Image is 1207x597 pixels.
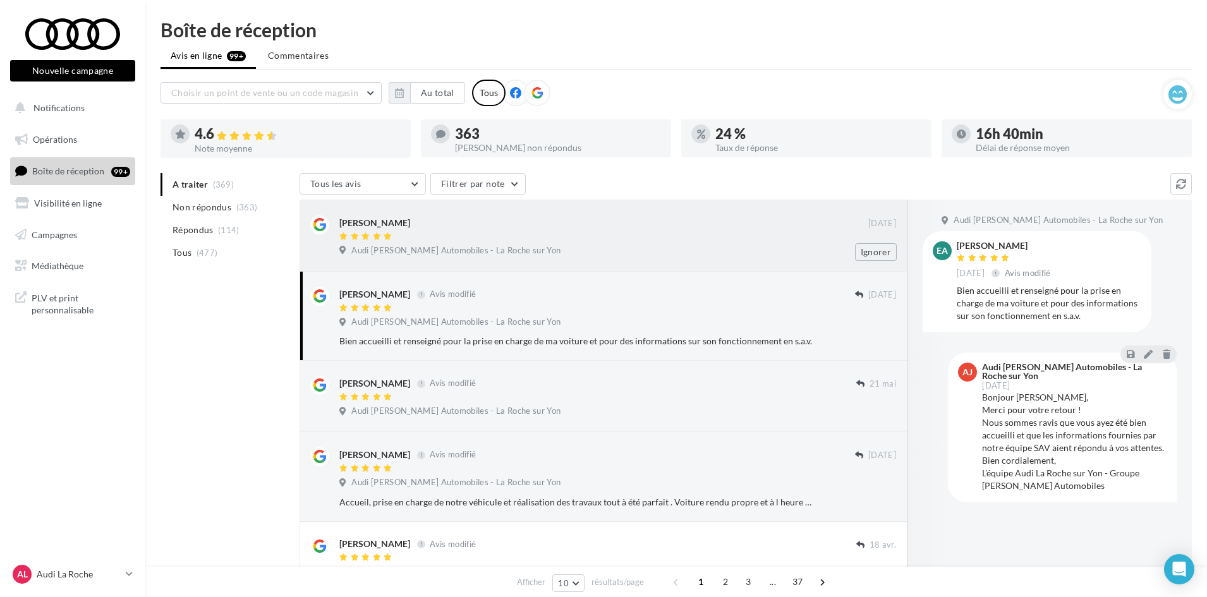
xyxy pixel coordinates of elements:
button: Choisir un point de vente ou un code magasin [161,82,382,104]
span: Choisir un point de vente ou un code magasin [171,87,358,98]
span: Médiathèque [32,260,83,271]
span: Tous les avis [310,178,361,189]
div: Bien accueilli et renseigné pour la prise en charge de ma voiture et pour des informations sur so... [957,284,1141,322]
div: [PERSON_NAME] [339,449,410,461]
button: Notifications [8,95,133,121]
span: Avis modifié [1005,268,1051,278]
span: Avis modifié [430,378,476,389]
div: Tous [472,80,506,106]
span: Opérations [33,134,77,145]
button: Ignorer [855,243,897,261]
div: 16h 40min [976,127,1182,141]
div: [PERSON_NAME] [339,377,410,390]
span: Campagnes [32,229,77,239]
div: Bien accueilli et renseigné pour la prise en charge de ma voiture et pour des informations sur so... [339,335,814,347]
span: (114) [218,225,240,235]
span: Audi [PERSON_NAME] Automobiles - La Roche sur Yon [954,215,1163,226]
div: [PERSON_NAME] [339,288,410,301]
span: Audi [PERSON_NAME] Automobiles - La Roche sur Yon [351,566,561,577]
span: [DATE] [868,218,896,229]
a: AL Audi La Roche [10,562,135,586]
div: [PERSON_NAME] non répondus [455,143,661,152]
span: (477) [197,248,218,258]
span: 1 [691,572,711,592]
span: 21 mai [870,378,896,390]
button: Au total [410,82,465,104]
span: [DATE] [957,268,985,279]
a: Boîte de réception99+ [8,157,138,184]
span: 3 [738,572,758,592]
button: 10 [552,574,585,592]
span: Tous [173,246,191,259]
button: Au total [389,82,465,104]
div: [PERSON_NAME] [339,538,410,550]
span: (363) [236,202,258,212]
span: 18 avr. [870,540,896,551]
span: ... [763,572,783,592]
span: 2 [715,572,736,592]
span: Audi [PERSON_NAME] Automobiles - La Roche sur Yon [351,317,561,328]
span: EA [937,244,948,257]
span: 10 [558,578,569,588]
button: Nouvelle campagne [10,60,135,81]
div: 24 % [715,127,921,141]
div: Open Intercom Messenger [1164,554,1194,584]
div: [PERSON_NAME] [957,241,1053,250]
span: Avis modifié [430,450,476,460]
span: Visibilité en ligne [34,198,102,208]
span: Boîte de réception [32,166,104,176]
a: Médiathèque [8,253,138,279]
span: PLV et print personnalisable [32,289,130,317]
div: 363 [455,127,661,141]
span: Non répondus [173,201,231,214]
span: AL [17,568,28,581]
span: Avis modifié [430,539,476,549]
div: Note moyenne [195,144,401,153]
span: [DATE] [982,382,1010,390]
a: PLV et print personnalisable [8,284,138,322]
span: AJ [962,366,973,378]
span: [DATE] [868,289,896,301]
p: Audi La Roche [37,568,121,581]
a: Opérations [8,126,138,153]
span: Notifications [33,102,85,113]
button: Tous les avis [300,173,426,195]
span: résultats/page [591,576,644,588]
div: 99+ [111,167,130,177]
button: Filtrer par note [430,173,526,195]
div: 4.6 [195,127,401,142]
div: Accueil, prise en charge de notre véhicule et réalisation des travaux tout à été parfait . Voitur... [339,496,814,509]
a: Campagnes [8,222,138,248]
span: Commentaires [268,49,329,62]
span: [DATE] [868,450,896,461]
div: Bonjour [PERSON_NAME], Merci pour votre retour ! Nous sommes ravis que vous ayez été bien accueil... [982,391,1167,492]
div: Boîte de réception [161,20,1192,39]
span: Afficher [517,576,545,588]
span: Audi [PERSON_NAME] Automobiles - La Roche sur Yon [351,245,561,256]
div: Audi [PERSON_NAME] Automobiles - La Roche sur Yon [982,363,1164,380]
span: Répondus [173,224,214,236]
div: [PERSON_NAME] [339,217,410,229]
span: Audi [PERSON_NAME] Automobiles - La Roche sur Yon [351,477,561,488]
div: Taux de réponse [715,143,921,152]
span: Audi [PERSON_NAME] Automobiles - La Roche sur Yon [351,406,561,417]
a: Visibilité en ligne [8,190,138,217]
div: Délai de réponse moyen [976,143,1182,152]
span: Avis modifié [430,289,476,299]
span: 37 [787,572,808,592]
